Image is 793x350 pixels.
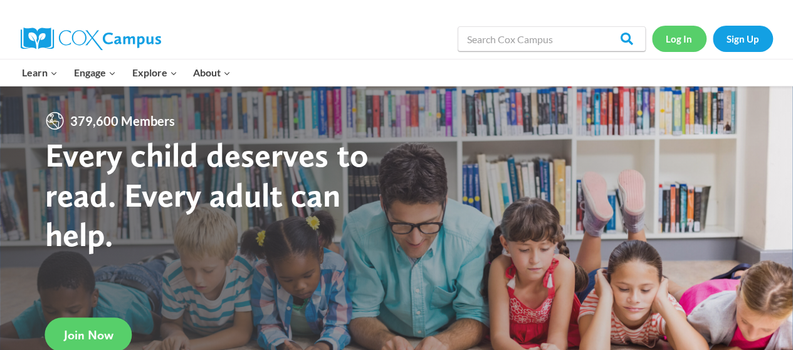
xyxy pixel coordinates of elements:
[14,59,239,86] nav: Primary Navigation
[652,26,706,51] a: Log In
[64,327,113,342] span: Join Now
[652,26,773,51] nav: Secondary Navigation
[66,59,124,86] button: Child menu of Engage
[458,26,646,51] input: Search Cox Campus
[65,111,180,131] span: 379,600 Members
[14,59,66,86] button: Child menu of Learn
[185,59,239,86] button: Child menu of About
[713,26,773,51] a: Sign Up
[124,59,186,86] button: Child menu of Explore
[21,28,161,50] img: Cox Campus
[45,135,369,254] strong: Every child deserves to read. Every adult can help.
